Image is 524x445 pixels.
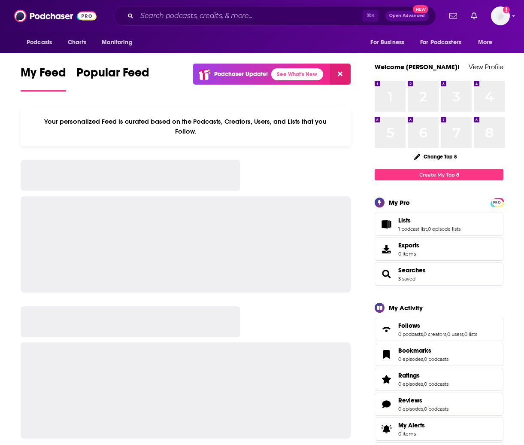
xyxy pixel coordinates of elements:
a: Searches [378,268,395,280]
span: Ratings [398,372,420,379]
span: My Alerts [378,423,395,435]
a: PRO [492,199,502,205]
span: , [463,331,464,337]
span: Bookmarks [375,343,503,366]
button: Open AdvancedNew [385,11,429,21]
a: 0 episodes [398,356,423,362]
a: 0 podcasts [424,406,448,412]
div: Search podcasts, credits, & more... [113,6,436,26]
span: ⌘ K [363,10,379,21]
a: 0 users [447,331,463,337]
svg: Add a profile image [503,6,510,13]
div: My Pro [389,198,410,207]
a: 0 episodes [398,381,423,387]
button: open menu [96,34,143,51]
span: Exports [398,241,419,249]
a: My Feed [21,65,66,91]
span: Charts [68,37,86,49]
a: Lists [398,216,460,224]
img: Podchaser - Follow, Share and Rate Podcasts [14,8,97,24]
a: Searches [398,266,426,274]
span: For Business [370,37,404,49]
span: Reviews [398,396,422,404]
a: Bookmarks [378,348,395,360]
a: Show notifications dropdown [467,9,481,23]
a: Follows [378,323,395,335]
p: Podchaser Update! [214,70,268,78]
span: Follows [375,318,503,341]
a: Exports [375,238,503,261]
button: open menu [415,34,474,51]
a: 0 episodes [398,406,423,412]
a: 3 saved [398,276,415,282]
span: Logged in as susansaulny [491,6,510,25]
span: My Alerts [398,421,425,429]
a: 0 podcasts [424,356,448,362]
a: Show notifications dropdown [446,9,460,23]
a: Reviews [378,398,395,410]
img: User Profile [491,6,510,25]
a: Create My Top 8 [375,169,503,180]
span: Exports [378,243,395,255]
span: Podcasts [27,37,52,49]
span: More [478,37,493,49]
input: Search podcasts, credits, & more... [137,9,363,23]
button: Change Top 8 [409,151,462,162]
a: 0 podcasts [398,331,423,337]
button: open menu [21,34,63,51]
span: PRO [492,199,502,206]
a: View Profile [469,63,503,71]
span: Ratings [375,368,503,391]
span: Bookmarks [398,347,431,354]
span: Reviews [375,393,503,416]
a: 0 episode lists [428,226,460,232]
a: 0 creators [424,331,446,337]
a: My Alerts [375,418,503,441]
a: See What's New [271,68,323,80]
button: open menu [364,34,415,51]
a: 0 podcasts [424,381,448,387]
span: Lists [375,213,503,236]
div: My Activity [389,304,423,312]
span: , [423,356,424,362]
div: Your personalized Feed is curated based on the Podcasts, Creators, Users, and Lists that you Follow. [21,107,351,146]
a: Bookmarks [398,347,448,354]
span: , [427,226,428,232]
span: , [446,331,447,337]
a: Lists [378,218,395,230]
a: Ratings [398,372,448,379]
span: 0 items [398,251,419,257]
span: My Feed [21,65,66,85]
span: , [423,331,424,337]
a: Ratings [378,373,395,385]
span: For Podcasters [420,37,461,49]
button: open menu [472,34,503,51]
span: Monitoring [102,37,132,49]
a: Follows [398,322,477,329]
button: Show profile menu [491,6,510,25]
a: Reviews [398,396,448,404]
a: Welcome [PERSON_NAME]! [375,63,460,71]
a: 0 lists [464,331,477,337]
span: 0 items [398,431,425,437]
a: Popular Feed [76,65,149,91]
a: Charts [62,34,91,51]
span: Searches [375,262,503,286]
span: New [413,5,428,13]
span: Lists [398,216,411,224]
span: , [423,406,424,412]
span: , [423,381,424,387]
span: Open Advanced [389,14,425,18]
span: Popular Feed [76,65,149,85]
a: 1 podcast list [398,226,427,232]
span: Follows [398,322,420,329]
